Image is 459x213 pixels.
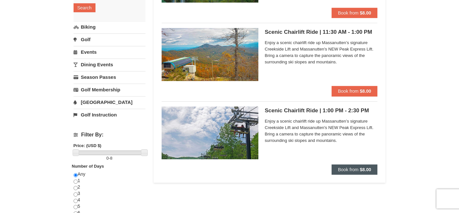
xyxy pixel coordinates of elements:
[74,155,145,162] label: -
[74,96,145,108] a: [GEOGRAPHIC_DATA]
[74,109,145,121] a: Golf Instruction
[74,21,145,33] a: Biking
[332,86,378,96] button: Book from $8.00
[360,88,371,94] strong: $8.00
[72,164,104,169] strong: Number of Days
[74,59,145,70] a: Dining Events
[162,28,258,81] img: 24896431-13-a88f1aaf.jpg
[106,156,109,161] span: 0
[338,88,359,94] span: Book from
[338,167,359,172] span: Book from
[74,3,95,12] button: Search
[74,71,145,83] a: Season Passes
[74,33,145,45] a: Golf
[360,167,371,172] strong: $8.00
[74,84,145,96] a: Golf Membership
[162,106,258,159] img: 24896431-9-664d1467.jpg
[265,118,378,144] span: Enjoy a scenic chairlift ride up Massanutten’s signature Creekside Lift and Massanutten's NEW Pea...
[110,156,112,161] span: 8
[74,143,102,148] strong: Price: (USD $)
[265,107,378,114] h5: Scenic Chairlift Ride | 1:00 PM - 2:30 PM
[265,40,378,65] span: Enjoy a scenic chairlift ride up Massanutten’s signature Creekside Lift and Massanutten's NEW Pea...
[332,164,378,175] button: Book from $8.00
[332,8,378,18] button: Book from $8.00
[360,10,371,15] strong: $8.00
[338,10,359,15] span: Book from
[74,132,145,138] h4: Filter By:
[265,29,378,35] h5: Scenic Chairlift Ride | 11:30 AM - 1:00 PM
[74,46,145,58] a: Events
